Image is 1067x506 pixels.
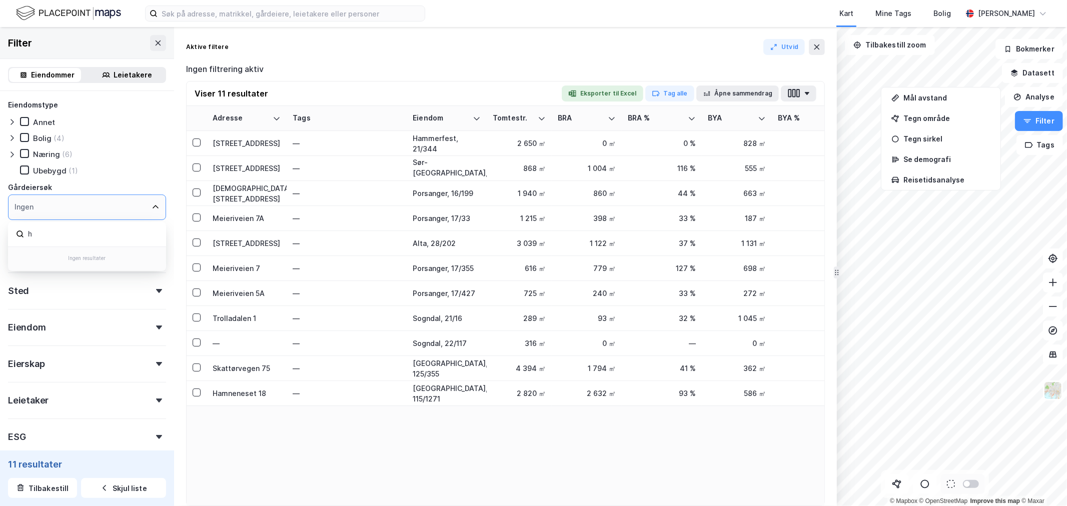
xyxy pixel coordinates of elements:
div: 116 % [628,163,696,173]
div: 698 ㎡ [708,263,766,273]
div: 555 ㎡ [708,163,766,173]
div: 2 820 ㎡ [493,388,546,398]
a: OpenStreetMap [919,497,968,504]
div: (1) [69,166,78,175]
div: BRA % [628,113,684,123]
div: 15 % [778,213,846,223]
input: Søk på adresse, matrikkel, gårdeiere, leietakere eller personer [158,6,425,21]
div: [STREET_ADDRESS] [213,163,281,173]
div: (4) [54,133,65,143]
div: 41 % [628,363,696,373]
iframe: Chat Widget [1017,458,1067,506]
button: Tags [1016,135,1063,155]
button: Utvid [763,39,805,55]
div: 38 % [778,288,846,298]
button: Bokmerker [995,39,1063,59]
button: Tilbakestill zoom [845,35,935,55]
div: 93 ㎡ [558,313,616,323]
button: Tilbakestill [8,478,77,498]
div: Alta, 28/202 [413,238,481,248]
div: 316 ㎡ [493,338,546,348]
div: — [293,235,401,251]
button: Eksporter til Excel [562,85,643,101]
div: Eierskap [8,358,45,370]
div: 0 ㎡ [708,338,766,348]
div: 1 794 ㎡ [558,363,616,373]
div: Adresse [213,113,269,123]
div: — [293,310,401,326]
div: Eiendommer [32,69,75,81]
a: Mapbox [890,497,917,504]
div: — [293,185,401,201]
div: — [213,338,281,348]
div: Tomtestr. [493,113,534,123]
div: 100 % [778,263,846,273]
div: 21 % [778,388,846,398]
div: Viser 11 resultater [195,87,268,99]
div: 289 ㎡ [493,313,546,323]
div: Gårdeiersøk [8,181,52,193]
div: Porsanger, 17/427 [413,288,481,298]
div: 398 ㎡ [558,213,616,223]
div: 44 % [628,188,696,198]
div: 272 ㎡ [708,288,766,298]
div: [GEOGRAPHIC_DATA], 125/355 [413,358,481,379]
div: Ingen filtrering aktiv [186,63,264,75]
div: 616 ㎡ [493,263,546,273]
div: Reisetidsanalyse [903,175,990,184]
div: 3 039 ㎡ [493,238,546,248]
div: Porsanger, 16/199 [413,188,481,198]
div: 860 ㎡ [558,188,616,198]
div: 34 % [778,188,846,198]
div: 31 % [778,138,846,148]
div: 37 % [778,238,846,248]
div: BYA % [778,113,834,123]
div: Kontrollprogram for chat [1017,458,1067,506]
div: 240 ㎡ [558,288,616,298]
div: Meieriveien 7A [213,213,281,223]
div: Leietakere [114,69,153,81]
div: 37 % [628,238,696,248]
div: 32 % [628,313,696,323]
div: (6) [62,149,73,159]
div: Mine Tags [875,7,911,19]
div: Bolig [933,7,951,19]
div: 33 % [628,213,696,223]
div: Ubebygd [33,166,67,175]
div: 187 ㎡ [708,213,766,223]
div: — [778,338,846,348]
div: 1 004 ㎡ [558,163,616,173]
div: Tags [293,113,401,123]
div: Bolig [33,133,52,143]
div: Tegn sirkel [903,134,990,143]
div: Eiendomstype [8,99,58,111]
div: 1 131 ㎡ [708,238,766,248]
a: Improve this map [970,497,1020,504]
div: BRA [558,113,604,123]
div: Sør-[GEOGRAPHIC_DATA], 27/470 [413,157,481,179]
div: Mål avstand [903,93,990,102]
div: BYA [708,113,754,123]
button: Tag alle [645,85,694,101]
div: [STREET_ADDRESS] [213,238,281,248]
button: Skjul liste [81,478,166,498]
div: 11 resultater [8,458,166,470]
button: Filter [1015,111,1063,131]
button: Datasett [1002,63,1063,83]
div: [STREET_ADDRESS] [213,138,281,148]
div: 2 650 ㎡ [493,138,546,148]
div: 4 394 ㎡ [493,363,546,373]
div: 8 % [778,363,846,373]
div: — [293,210,401,226]
div: [DEMOGRAPHIC_DATA][STREET_ADDRESS] [213,183,281,204]
div: Se demografi [903,155,990,163]
div: Annet [33,117,55,127]
div: — [293,135,401,151]
div: Meieriveien 5A [213,288,281,298]
button: Analyse [1005,87,1063,107]
div: Meieriveien 7 [213,263,281,273]
div: ESG [8,431,26,443]
div: 127 % [628,263,696,273]
div: Leietaker [8,394,49,406]
div: Filter [8,35,32,51]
